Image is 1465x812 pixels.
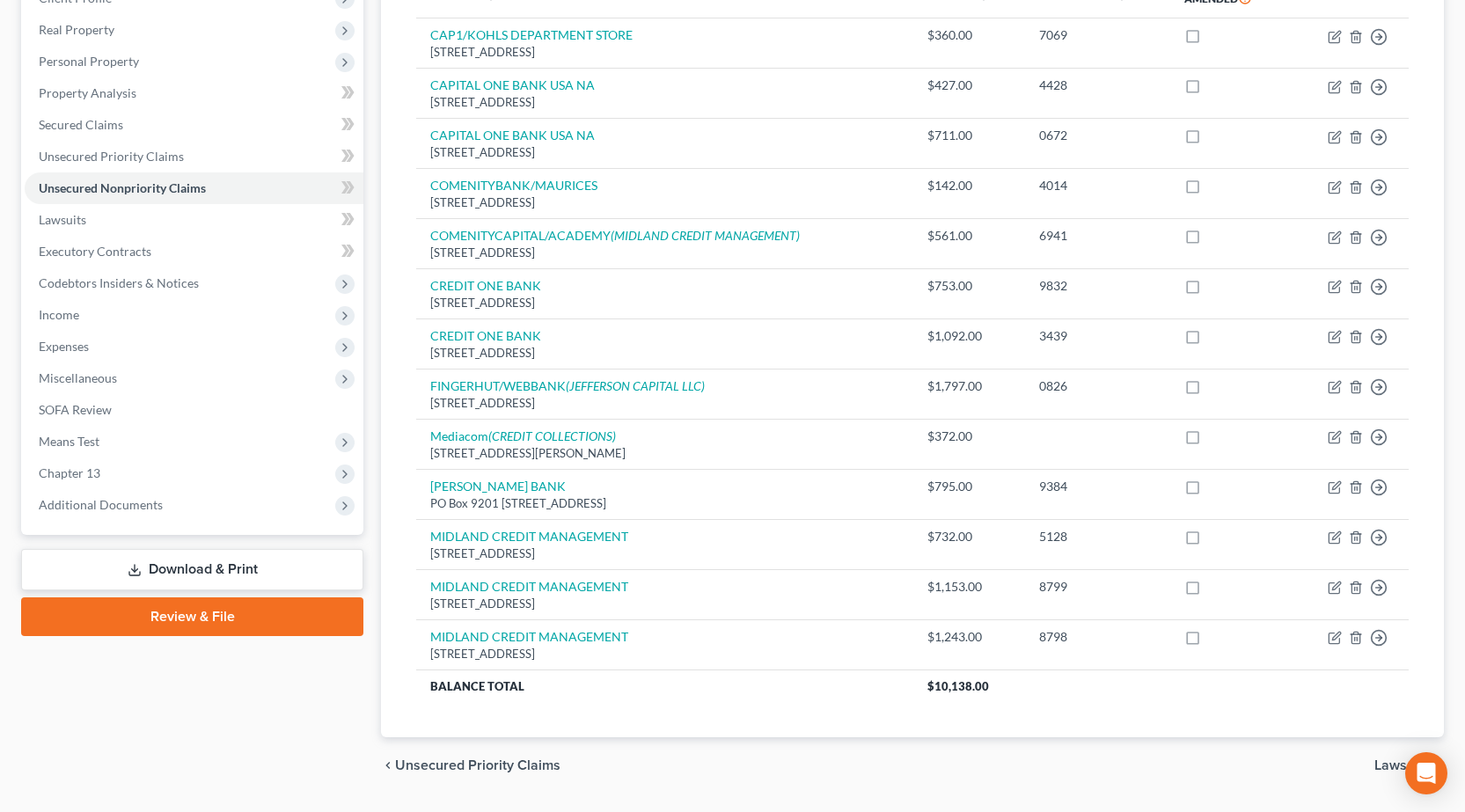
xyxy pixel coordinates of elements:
span: Personal Property [39,54,139,69]
div: $372.00 [927,428,1011,445]
div: [STREET_ADDRESS] [430,395,898,412]
a: MIDLAND CREDIT MANAGEMENT [430,529,628,544]
div: [STREET_ADDRESS] [430,194,898,211]
div: [STREET_ADDRESS] [430,144,898,161]
a: CREDIT ONE BANK [430,328,541,343]
span: Executory Contracts [39,244,151,259]
a: SOFA Review [25,394,363,426]
div: $1,092.00 [927,327,1011,345]
span: Additional Documents [39,497,163,512]
div: $732.00 [927,528,1011,545]
div: [STREET_ADDRESS] [430,345,898,362]
a: CAPITAL ONE BANK USA NA [430,77,595,92]
span: Codebtors Insiders & Notices [39,275,199,290]
div: 3439 [1039,327,1156,345]
div: PO Box 9201 [STREET_ADDRESS] [430,495,898,512]
div: 9832 [1039,277,1156,295]
div: $142.00 [927,177,1011,194]
i: (CREDIT COLLECTIONS) [488,428,616,443]
span: Secured Claims [39,117,123,132]
a: CREDIT ONE BANK [430,278,541,293]
a: Property Analysis [25,77,363,109]
div: 4428 [1039,77,1156,94]
a: Unsecured Priority Claims [25,141,363,172]
a: MIDLAND CREDIT MANAGEMENT [430,629,628,644]
span: Income [39,307,79,322]
a: FINGERHUT/WEBBANK(JEFFERSON CAPITAL LLC) [430,378,705,393]
a: MIDLAND CREDIT MANAGEMENT [430,579,628,594]
th: Balance Total [416,670,912,702]
span: Unsecured Nonpriority Claims [39,180,206,195]
div: 8798 [1039,628,1156,646]
a: Review & File [21,597,363,636]
div: 4014 [1039,177,1156,194]
div: [STREET_ADDRESS] [430,295,898,311]
div: $360.00 [927,26,1011,44]
div: [STREET_ADDRESS][PERSON_NAME] [430,445,898,462]
a: CAP1/KOHLS DEPARTMENT STORE [430,27,633,42]
button: chevron_left Unsecured Priority Claims [381,758,560,772]
div: [STREET_ADDRESS] [430,545,898,562]
button: Lawsuits chevron_right [1374,758,1444,772]
div: $561.00 [927,227,1011,245]
span: Miscellaneous [39,370,117,385]
span: Expenses [39,339,89,354]
div: [STREET_ADDRESS] [430,245,898,261]
div: 5128 [1039,528,1156,545]
a: Mediacom(CREDIT COLLECTIONS) [430,428,616,443]
span: $10,138.00 [927,679,989,693]
div: $427.00 [927,77,1011,94]
a: CAPITAL ONE BANK USA NA [430,128,595,143]
i: (MIDLAND CREDIT MANAGEMENT) [611,228,800,243]
div: 6941 [1039,227,1156,245]
div: 0672 [1039,127,1156,144]
span: Real Property [39,22,114,37]
span: Unsecured Priority Claims [395,758,560,772]
div: $1,153.00 [927,578,1011,596]
div: $1,243.00 [927,628,1011,646]
a: Secured Claims [25,109,363,141]
span: Means Test [39,434,99,449]
div: $795.00 [927,478,1011,495]
div: $711.00 [927,127,1011,144]
span: Unsecured Priority Claims [39,149,184,164]
div: $753.00 [927,277,1011,295]
a: Executory Contracts [25,236,363,267]
i: (JEFFERSON CAPITAL LLC) [566,378,705,393]
div: [STREET_ADDRESS] [430,596,898,612]
div: 8799 [1039,578,1156,596]
div: 0826 [1039,377,1156,395]
a: COMENITYBANK/MAURICES [430,178,597,193]
div: 9384 [1039,478,1156,495]
a: Unsecured Nonpriority Claims [25,172,363,204]
div: Open Intercom Messenger [1405,752,1447,794]
div: [STREET_ADDRESS] [430,44,898,61]
span: Property Analysis [39,85,136,100]
a: Download & Print [21,549,363,590]
div: 7069 [1039,26,1156,44]
a: [PERSON_NAME] BANK [430,479,566,494]
span: Lawsuits [39,212,86,227]
a: Lawsuits [25,204,363,236]
span: Lawsuits [1374,758,1430,772]
div: $1,797.00 [927,377,1011,395]
i: chevron_left [381,758,395,772]
div: [STREET_ADDRESS] [430,646,898,662]
span: Chapter 13 [39,465,100,480]
div: [STREET_ADDRESS] [430,94,898,111]
span: SOFA Review [39,402,112,417]
a: COMENITYCAPITAL/ACADEMY(MIDLAND CREDIT MANAGEMENT) [430,228,800,243]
